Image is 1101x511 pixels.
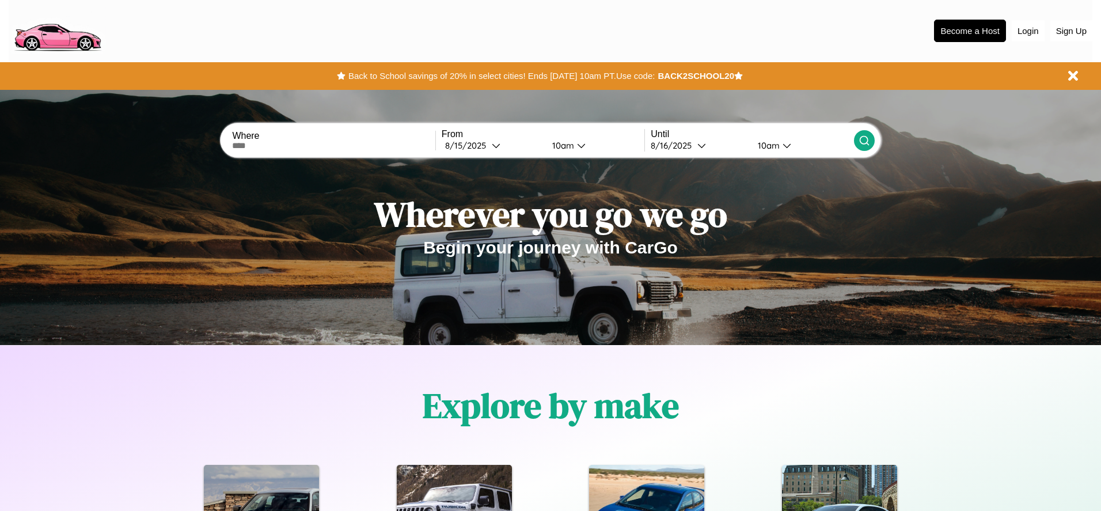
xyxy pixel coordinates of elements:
div: 8 / 16 / 2025 [651,140,697,151]
button: Become a Host [934,20,1006,42]
button: Back to School savings of 20% in select cities! Ends [DATE] 10am PT.Use code: [346,68,658,84]
label: Until [651,129,853,139]
div: 10am [546,140,577,151]
div: 8 / 15 / 2025 [445,140,492,151]
label: Where [232,131,435,141]
button: Login [1012,20,1045,41]
button: 10am [749,139,853,152]
button: 10am [543,139,644,152]
b: BACK2SCHOOL20 [658,71,734,81]
div: 10am [752,140,783,151]
img: logo [9,6,106,54]
button: Sign Up [1050,20,1092,41]
label: From [442,129,644,139]
h1: Explore by make [423,382,679,429]
button: 8/15/2025 [442,139,543,152]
